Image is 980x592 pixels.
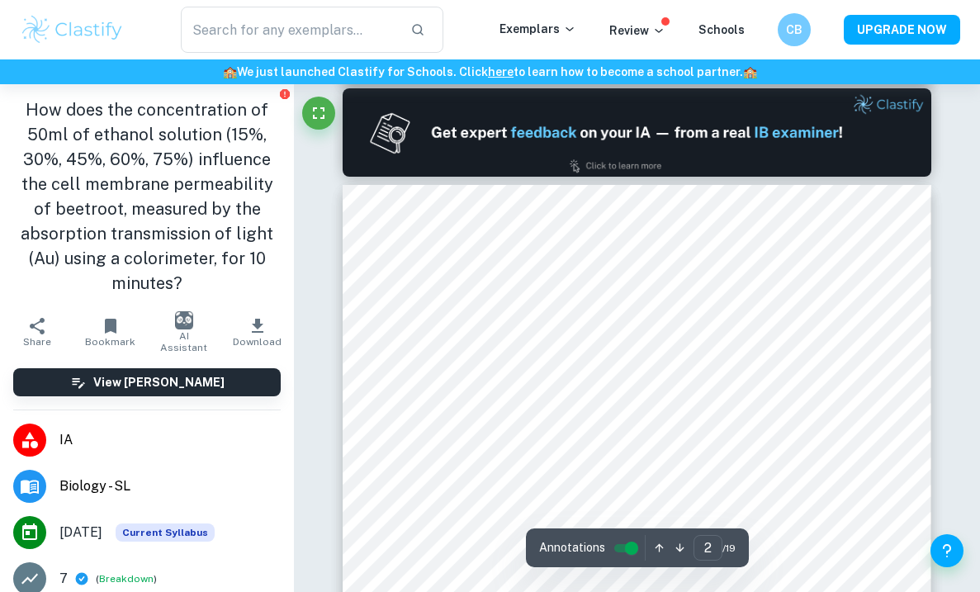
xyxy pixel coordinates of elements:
[175,311,193,329] img: AI Assistant
[20,13,125,46] img: Clastify logo
[220,309,294,355] button: Download
[785,21,804,39] h6: CB
[96,571,157,587] span: ( )
[499,20,576,38] p: Exemplars
[147,309,220,355] button: AI Assistant
[743,65,757,78] span: 🏫
[539,539,605,556] span: Annotations
[99,571,154,586] button: Breakdown
[59,523,102,542] span: [DATE]
[13,97,281,296] h1: How does the concentration of 50ml of ethanol solution (15%, 30%, 45%, 60%, 75%) influence the ce...
[59,430,281,450] span: IA
[181,7,397,53] input: Search for any exemplars...
[59,476,281,496] span: Biology - SL
[233,336,282,348] span: Download
[302,97,335,130] button: Fullscreen
[343,88,930,177] img: Ad
[85,336,135,348] span: Bookmark
[73,309,147,355] button: Bookmark
[778,13,811,46] button: CB
[609,21,665,40] p: Review
[3,63,977,81] h6: We just launched Clastify for Schools. Click to learn how to become a school partner.
[23,336,51,348] span: Share
[722,541,736,556] span: / 19
[93,373,225,391] h6: View [PERSON_NAME]
[930,534,963,567] button: Help and Feedback
[488,65,514,78] a: here
[223,65,237,78] span: 🏫
[157,330,211,353] span: AI Assistant
[13,368,281,396] button: View [PERSON_NAME]
[116,523,215,542] span: Current Syllabus
[59,569,68,589] p: 7
[698,23,745,36] a: Schools
[278,88,291,100] button: Report issue
[116,523,215,542] div: This exemplar is based on the current syllabus. Feel free to refer to it for inspiration/ideas wh...
[844,15,960,45] button: UPGRADE NOW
